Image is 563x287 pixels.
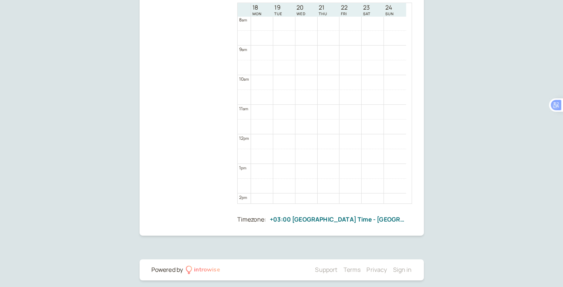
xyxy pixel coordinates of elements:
a: Privacy [366,266,387,274]
span: am [244,77,249,82]
div: Timezone: [237,215,266,224]
a: introwise [186,265,220,275]
span: WED [296,11,306,16]
div: introwise [194,265,220,275]
span: am [242,47,247,52]
span: SAT [363,11,371,16]
span: 20 [296,4,306,11]
span: MON [252,11,262,16]
a: Terms [343,266,361,274]
span: 18 [252,4,262,11]
div: 2 [239,194,247,201]
div: 1 [239,164,247,171]
span: pm [242,195,247,200]
a: August 24, 2025 [384,3,395,16]
div: 9 [239,46,247,53]
a: August 19, 2025 [273,3,284,16]
span: am [242,17,247,23]
div: 10 [239,75,249,82]
a: August 22, 2025 [339,3,349,16]
span: 19 [274,4,282,11]
span: am [243,106,248,111]
a: August 20, 2025 [295,3,307,16]
span: 23 [363,4,371,11]
span: THU [319,11,327,16]
span: 21 [319,4,327,11]
div: 11 [239,105,248,112]
a: August 23, 2025 [362,3,372,16]
span: TUE [274,11,282,16]
span: FRI [341,11,348,16]
div: 12 [239,135,249,142]
a: August 18, 2025 [251,3,263,16]
span: pm [244,136,249,141]
a: Support [315,266,337,274]
span: 22 [341,4,348,11]
a: August 21, 2025 [317,3,329,16]
span: pm [241,165,246,170]
a: Sign in [393,266,412,274]
span: SUN [385,11,394,16]
span: 24 [385,4,394,11]
div: Powered by [151,265,183,275]
div: 8 [239,16,247,23]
